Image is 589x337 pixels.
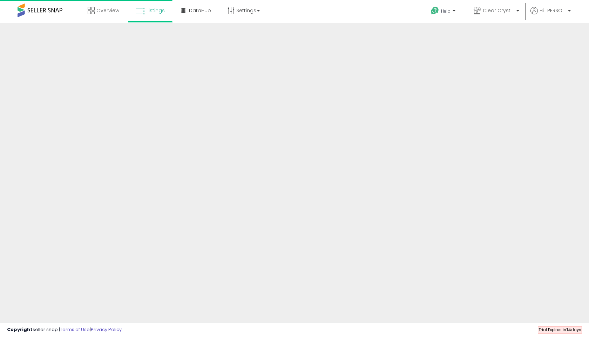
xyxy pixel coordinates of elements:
[189,7,211,14] span: DataHub
[96,7,119,14] span: Overview
[530,7,571,23] a: Hi [PERSON_NAME]
[147,7,165,14] span: Listings
[483,7,514,14] span: Clear Crystal Water
[441,8,451,14] span: Help
[425,1,462,23] a: Help
[540,7,566,14] span: Hi [PERSON_NAME]
[431,6,439,15] i: Get Help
